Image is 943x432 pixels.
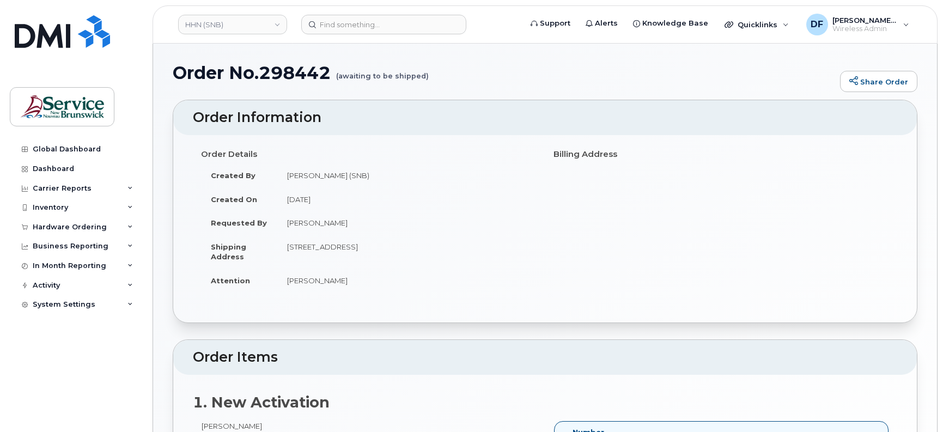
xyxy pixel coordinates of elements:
[193,350,897,365] h2: Order Items
[336,63,429,80] small: (awaiting to be shipped)
[211,218,267,227] strong: Requested By
[277,269,537,293] td: [PERSON_NAME]
[840,71,917,93] a: Share Order
[193,110,897,125] h2: Order Information
[201,150,537,159] h4: Order Details
[211,171,255,180] strong: Created By
[211,195,257,204] strong: Created On
[277,211,537,235] td: [PERSON_NAME]
[553,150,890,159] h4: Billing Address
[277,187,537,211] td: [DATE]
[173,63,835,82] h1: Order No.298442
[193,393,330,411] strong: 1. New Activation
[211,276,250,285] strong: Attention
[277,163,537,187] td: [PERSON_NAME] (SNB)
[211,242,246,261] strong: Shipping Address
[277,235,537,269] td: [STREET_ADDRESS]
